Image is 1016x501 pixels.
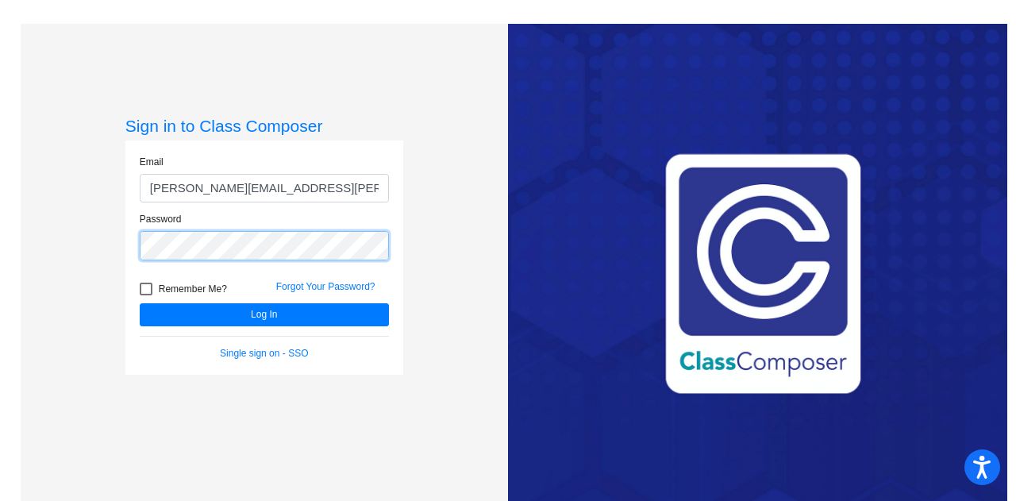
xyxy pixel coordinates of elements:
button: Log In [140,303,389,326]
a: Single sign on - SSO [220,348,308,359]
span: Remember Me? [159,279,227,299]
label: Password [140,212,182,226]
label: Email [140,155,164,169]
a: Forgot Your Password? [276,281,375,292]
h3: Sign in to Class Composer [125,116,403,136]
